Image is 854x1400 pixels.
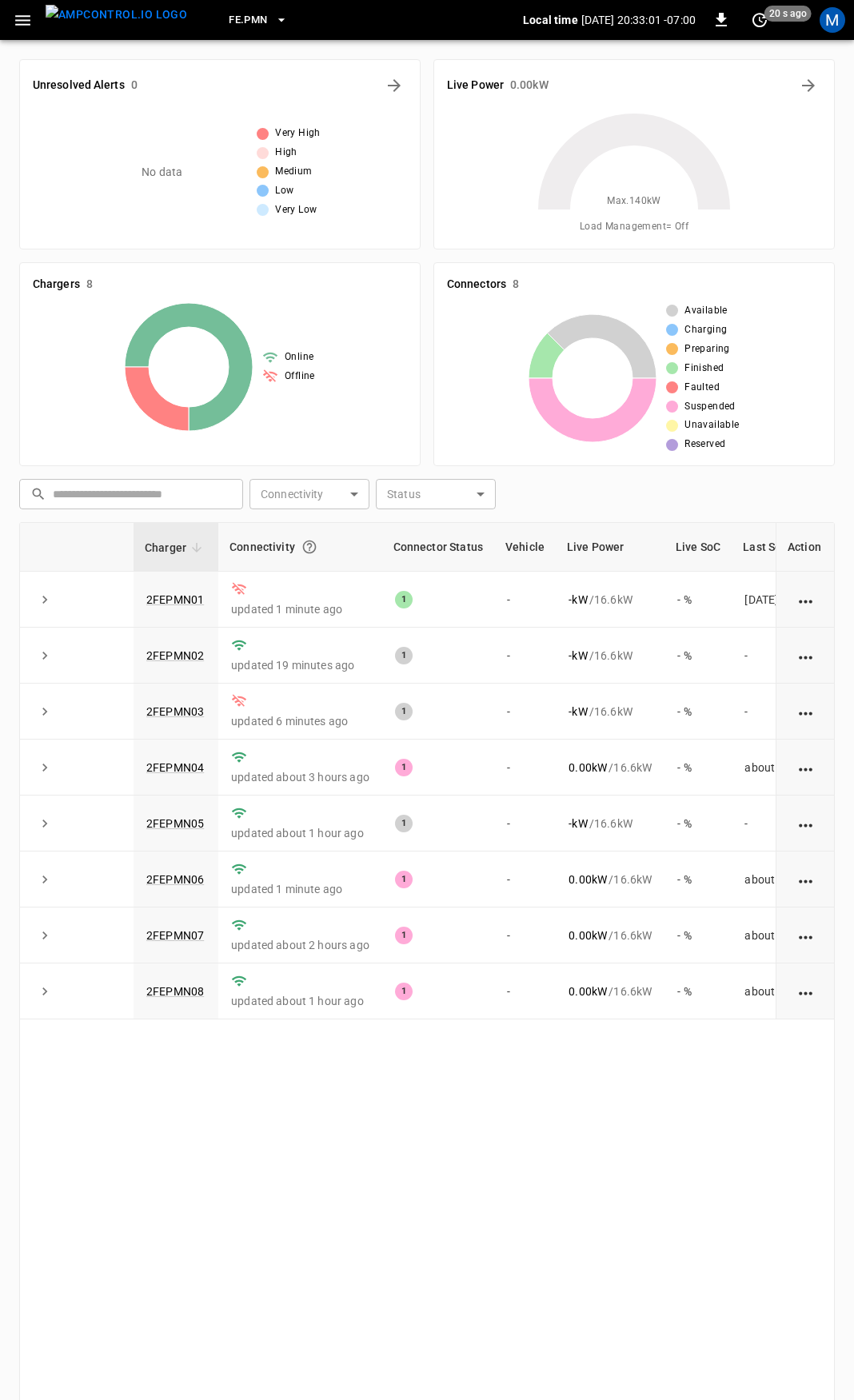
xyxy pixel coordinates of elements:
h6: Connectors [447,276,506,293]
img: ampcontrol.io logo [46,5,187,25]
td: - % [664,907,732,963]
div: / 16.6 kW [569,927,652,943]
div: action cell options [796,983,816,999]
div: action cell options [796,592,816,608]
span: Suspended [684,399,736,415]
a: 2FEPMN08 [146,985,204,998]
button: Connection between the charger and our software. [295,532,324,561]
div: profile-icon [820,7,845,33]
a: 2FEPMN03 [146,705,204,718]
button: All Alerts [381,73,407,98]
h6: 8 [86,276,93,293]
p: updated 1 minute ago [231,881,369,897]
div: / 16.6 kW [569,704,652,720]
div: / 16.6 kW [569,592,652,608]
div: action cell options [796,872,816,887]
button: expand row [33,812,57,836]
p: updated 19 minutes ago [231,657,369,673]
a: 2FEPMN01 [146,593,204,606]
p: 0.00 kW [569,927,607,943]
p: updated about 3 hours ago [231,769,369,785]
div: / 16.6 kW [569,760,652,776]
p: No data [142,164,182,181]
div: 1 [395,591,413,608]
span: Max. 140 kW [607,193,661,209]
span: Very Low [275,202,317,218]
p: updated 6 minutes ago [231,713,369,729]
th: Action [776,523,834,572]
p: updated about 1 hour ago [231,825,369,841]
th: Connector Status [382,523,494,572]
button: FE.PMN [222,5,294,36]
td: - [494,963,556,1019]
h6: Unresolved Alerts [33,77,125,94]
p: 0.00 kW [569,760,607,776]
span: Charging [684,322,727,338]
a: 2FEPMN07 [146,929,204,942]
a: 2FEPMN02 [146,649,204,662]
td: - [494,796,556,852]
div: action cell options [796,760,816,776]
p: Local time [523,12,578,28]
div: action cell options [796,927,816,943]
p: 0.00 kW [569,872,607,887]
td: - % [664,684,732,740]
button: expand row [33,923,57,947]
h6: 0 [131,77,138,94]
span: Low [275,183,293,199]
button: expand row [33,700,57,724]
td: - % [664,963,732,1019]
td: - % [664,852,732,907]
div: / 16.6 kW [569,983,652,999]
span: Reserved [684,437,725,453]
div: / 16.6 kW [569,648,652,664]
div: / 16.6 kW [569,816,652,832]
button: expand row [33,868,57,891]
td: - % [664,628,732,684]
th: Vehicle [494,523,556,572]
p: - kW [569,816,587,832]
td: - [494,572,556,628]
div: 1 [395,759,413,776]
a: 2FEPMN04 [146,761,204,774]
p: updated 1 minute ago [231,601,369,617]
div: 1 [395,647,413,664]
h6: 8 [513,276,519,293]
td: - % [664,796,732,852]
h6: 0.00 kW [510,77,549,94]
div: 1 [395,927,413,944]
span: Preparing [684,341,730,357]
button: expand row [33,756,57,780]
td: - % [664,572,732,628]
span: Unavailable [684,417,739,433]
a: 2FEPMN05 [146,817,204,830]
td: - [494,740,556,796]
td: - % [664,740,732,796]
span: Available [684,303,728,319]
div: 1 [395,703,413,720]
th: Live Power [556,523,664,572]
span: Offline [285,369,315,385]
span: Charger [145,538,207,557]
span: Online [285,349,313,365]
td: - [494,907,556,963]
div: Connectivity [229,532,371,561]
h6: Chargers [33,276,80,293]
button: expand row [33,588,57,612]
span: FE.PMN [229,11,267,30]
button: expand row [33,644,57,668]
p: - kW [569,704,587,720]
p: updated about 1 hour ago [231,993,369,1009]
td: - [494,684,556,740]
span: Finished [684,361,724,377]
span: 20 s ago [764,6,812,22]
p: - kW [569,648,587,664]
td: - [494,852,556,907]
div: / 16.6 kW [569,872,652,887]
div: action cell options [796,648,816,664]
h6: Live Power [447,77,504,94]
div: 1 [395,815,413,832]
p: [DATE] 20:33:01 -07:00 [581,12,696,28]
div: action cell options [796,704,816,720]
button: Energy Overview [796,73,821,98]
